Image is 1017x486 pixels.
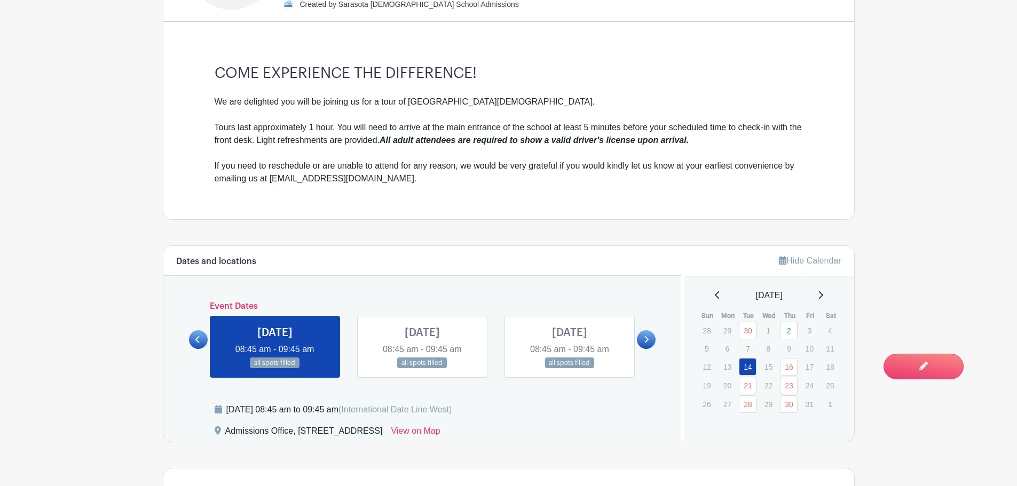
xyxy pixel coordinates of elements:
[821,310,841,321] th: Sat
[739,340,756,357] p: 7
[719,396,736,412] p: 27
[698,358,715,375] p: 12
[338,405,452,414] span: (International Date Line West)
[780,322,798,339] a: 2
[821,322,839,339] p: 4
[779,310,800,321] th: Thu
[225,425,383,442] div: Admissions Office, [STREET_ADDRESS]
[208,301,637,312] h6: Event Dates
[801,358,818,375] p: 17
[780,377,798,394] a: 23
[739,377,756,394] a: 21
[760,358,777,375] p: 15
[801,377,818,394] p: 24
[739,358,756,376] a: 14
[697,310,718,321] th: Sun
[738,310,759,321] th: Tue
[380,136,689,145] em: All adult attendees are required to show a valid driver's license upon arrival.
[215,95,803,185] div: We are delighted you will be joining us for a tour of [GEOGRAPHIC_DATA][DEMOGRAPHIC_DATA]. Tours ...
[226,403,452,416] div: [DATE] 08:45 am to 09:45 am
[760,340,777,357] p: 8
[176,257,256,267] h6: Dates and locations
[759,310,780,321] th: Wed
[698,377,715,394] p: 19
[719,358,736,375] p: 13
[719,377,736,394] p: 20
[391,425,440,442] a: View on Map
[801,340,818,357] p: 10
[739,395,756,413] a: 28
[821,340,839,357] p: 11
[756,289,783,302] span: [DATE]
[801,396,818,412] p: 31
[760,377,777,394] p: 22
[719,322,736,339] p: 29
[821,396,839,412] p: 1
[801,322,818,339] p: 3
[780,340,798,357] p: 9
[760,396,777,412] p: 29
[800,310,821,321] th: Fri
[780,358,798,376] a: 16
[698,322,715,339] p: 28
[779,256,841,265] a: Hide Calendar
[739,322,756,339] a: 30
[698,340,715,357] p: 5
[698,396,715,412] p: 26
[215,65,803,83] h3: COME EXPERIENCE THE DIFFERENCE!
[718,310,739,321] th: Mon
[821,377,839,394] p: 25
[821,358,839,375] p: 18
[760,322,777,339] p: 1
[780,395,798,413] a: 30
[719,340,736,357] p: 6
